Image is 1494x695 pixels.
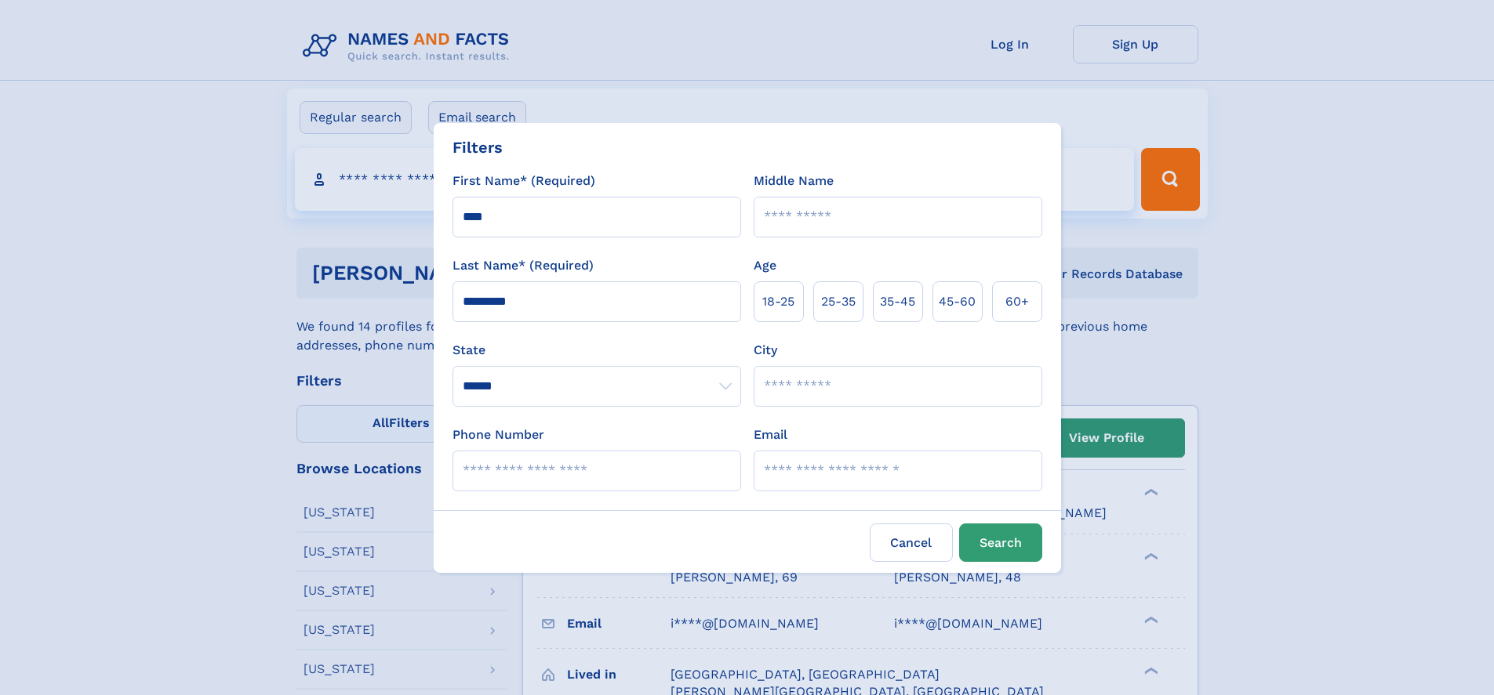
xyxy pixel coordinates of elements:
[762,292,794,311] span: 18‑25
[453,425,544,444] label: Phone Number
[754,172,834,190] label: Middle Name
[754,341,777,360] label: City
[754,256,776,275] label: Age
[939,292,976,311] span: 45‑60
[821,292,856,311] span: 25‑35
[959,523,1042,562] button: Search
[453,341,741,360] label: State
[1005,292,1029,311] span: 60+
[754,425,787,444] label: Email
[880,292,915,311] span: 35‑45
[453,136,503,159] div: Filters
[453,256,594,275] label: Last Name* (Required)
[870,523,953,562] label: Cancel
[453,172,595,190] label: First Name* (Required)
